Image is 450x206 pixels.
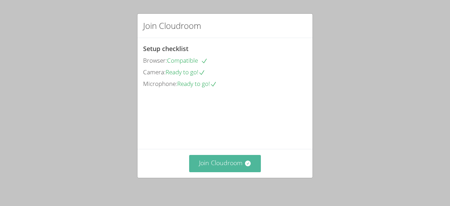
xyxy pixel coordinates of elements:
span: Microphone: [143,80,177,88]
span: Camera: [143,68,166,76]
button: Join Cloudroom [189,155,261,172]
span: Ready to go! [177,80,217,88]
span: Browser: [143,56,167,64]
span: Compatible [167,56,208,64]
span: Ready to go! [166,68,205,76]
h2: Join Cloudroom [143,19,201,32]
span: Setup checklist [143,44,188,53]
